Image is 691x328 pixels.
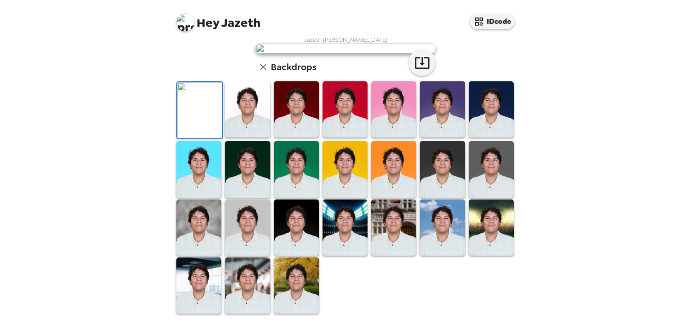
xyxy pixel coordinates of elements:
[176,13,194,31] img: profile pic
[176,9,260,29] span: Jazeth
[470,13,515,29] button: IDcode
[197,15,219,31] span: Hey
[256,44,435,53] img: user
[271,60,316,74] h6: Backdrops
[304,36,387,44] span: Jazeth [PERSON_NAME] , [DATE]
[177,82,222,138] img: Original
